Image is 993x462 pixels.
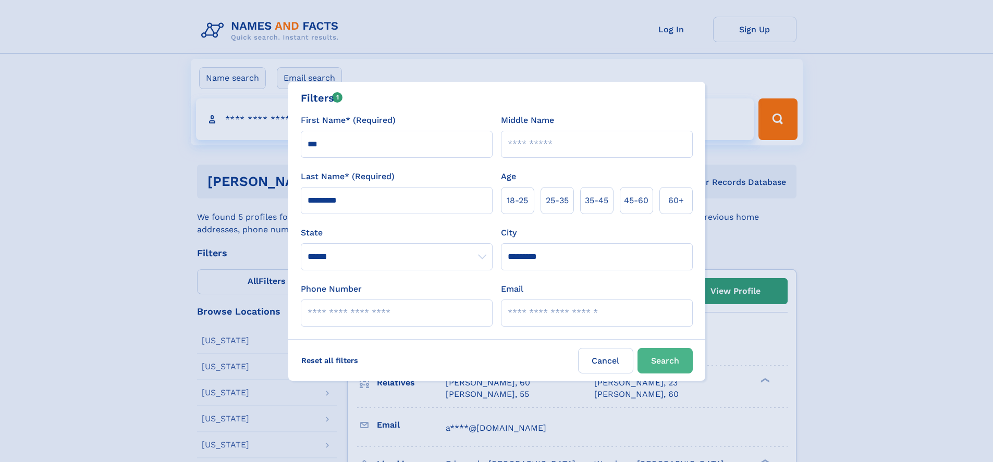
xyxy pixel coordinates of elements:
[301,90,343,106] div: Filters
[585,194,608,207] span: 35‑45
[578,348,633,373] label: Cancel
[638,348,693,373] button: Search
[295,348,365,373] label: Reset all filters
[301,283,362,295] label: Phone Number
[501,227,517,239] label: City
[501,170,516,183] label: Age
[501,283,523,295] label: Email
[301,170,395,183] label: Last Name* (Required)
[501,114,554,127] label: Middle Name
[668,194,684,207] span: 60+
[507,194,528,207] span: 18‑25
[546,194,569,207] span: 25‑35
[301,114,396,127] label: First Name* (Required)
[301,227,493,239] label: State
[624,194,648,207] span: 45‑60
